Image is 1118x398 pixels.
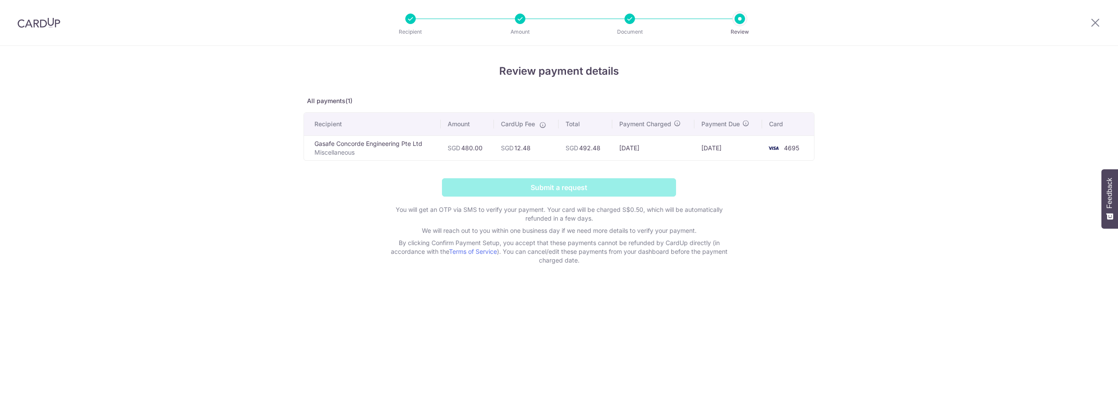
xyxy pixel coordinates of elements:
[304,97,814,105] p: All payments(1)
[501,120,535,128] span: CardUp Fee
[784,144,799,152] span: 4695
[384,226,734,235] p: We will reach out to you within one business day if we need more details to verify your payment.
[304,63,814,79] h4: Review payment details
[304,113,441,135] th: Recipient
[494,135,559,160] td: 12.48
[701,120,740,128] span: Payment Due
[1106,178,1114,208] span: Feedback
[1062,372,1109,394] iframe: Opens a widget where you can find more information
[441,135,494,160] td: 480.00
[17,17,60,28] img: CardUp
[441,113,494,135] th: Amount
[449,248,497,255] a: Terms of Service
[384,205,734,223] p: You will get an OTP via SMS to verify your payment. Your card will be charged S$0.50, which will ...
[612,135,695,160] td: [DATE]
[384,239,734,265] p: By clicking Confirm Payment Setup, you accept that these payments cannot be refunded by CardUp di...
[765,143,782,153] img: <span class="translation_missing" title="translation missing: en.account_steps.new_confirm_form.b...
[448,144,460,152] span: SGD
[566,144,578,152] span: SGD
[304,135,441,160] td: Gasafe Concorde Engineering Pte Ltd
[314,148,434,157] p: Miscellaneous
[378,28,443,36] p: Recipient
[501,144,514,152] span: SGD
[488,28,552,36] p: Amount
[559,113,612,135] th: Total
[1101,169,1118,228] button: Feedback - Show survey
[707,28,772,36] p: Review
[597,28,662,36] p: Document
[559,135,612,160] td: 492.48
[619,120,671,128] span: Payment Charged
[694,135,762,160] td: [DATE]
[762,113,814,135] th: Card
